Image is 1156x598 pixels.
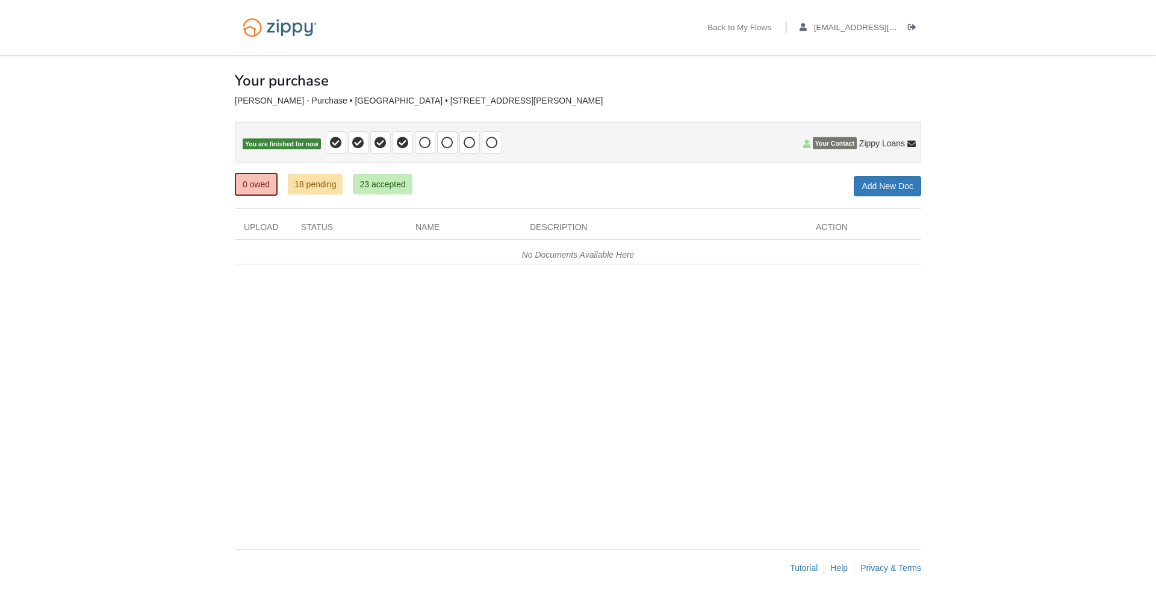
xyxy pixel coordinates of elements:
[235,73,329,89] h1: Your purchase
[813,137,857,149] span: Your Contact
[860,563,921,573] a: Privacy & Terms
[288,174,343,195] a: 18 pending
[522,250,635,260] em: No Documents Available Here
[235,221,292,239] div: Upload
[908,23,921,35] a: Log out
[243,139,321,150] span: You are finished for now
[790,563,818,573] a: Tutorial
[235,96,921,106] div: [PERSON_NAME] - Purchase • [GEOGRAPHIC_DATA] • [STREET_ADDRESS][PERSON_NAME]
[235,173,278,196] a: 0 owed
[292,221,406,239] div: Status
[521,221,807,239] div: Description
[814,23,952,32] span: alexandervazquez1030@gmail.com
[707,23,771,35] a: Back to My Flows
[854,176,921,196] a: Add New Doc
[807,221,921,239] div: Action
[406,221,521,239] div: Name
[830,563,848,573] a: Help
[353,174,412,195] a: 23 accepted
[859,137,905,149] span: Zippy Loans
[235,12,325,43] img: Logo
[800,23,952,35] a: edit profile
